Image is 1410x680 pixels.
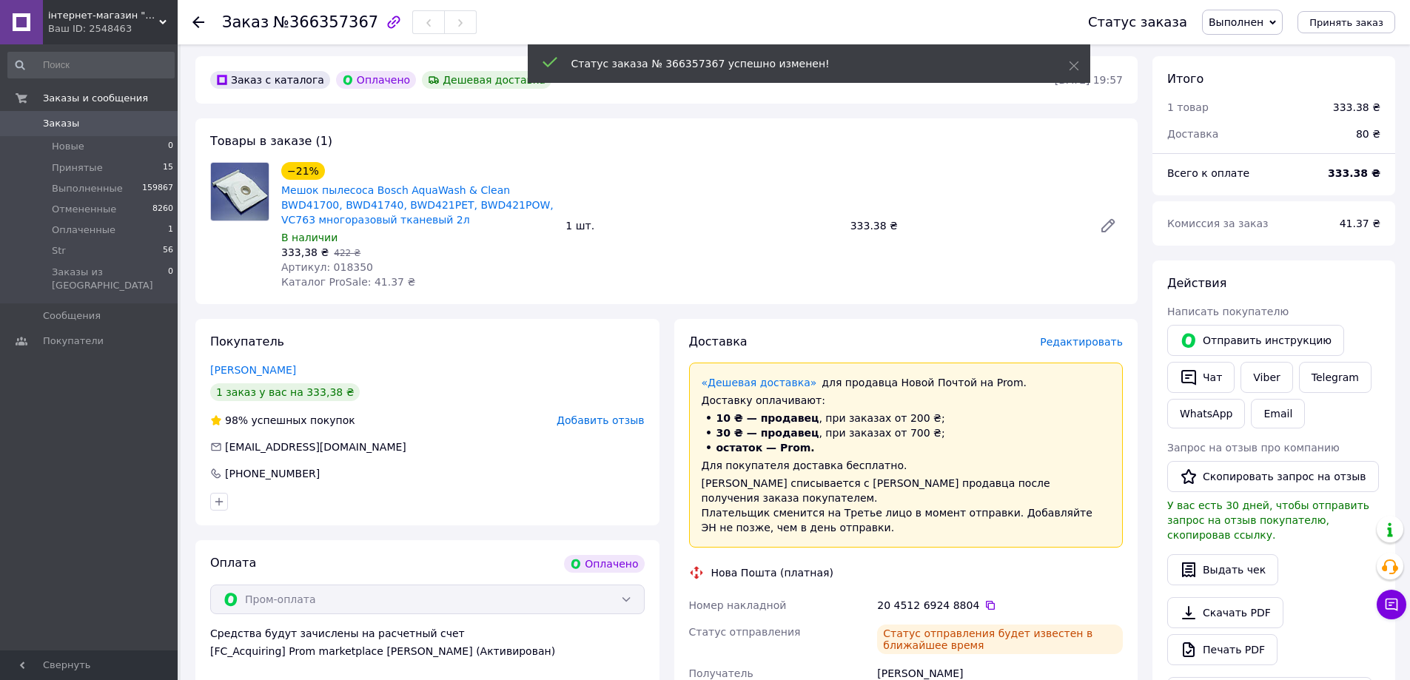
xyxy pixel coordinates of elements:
[1088,15,1187,30] div: Статус заказа
[152,203,173,216] span: 8260
[560,215,844,236] div: 1 шт.
[43,334,104,348] span: Покупатели
[1167,554,1278,585] button: Выдать чек
[142,182,173,195] span: 159867
[564,555,644,573] div: Оплачено
[1167,218,1269,229] span: Комиссия за заказ
[571,56,1032,71] div: Статус заказа № 366357367 успешно изменен!
[557,414,644,426] span: Добавить отзыв
[702,393,1111,408] div: Доставку оплачивают:
[210,383,360,401] div: 1 заказ у вас на 333,38 ₴
[52,161,103,175] span: Принятые
[224,466,321,481] div: [PHONE_NUMBER]
[48,22,178,36] div: Ваш ID: 2548463
[1377,590,1406,619] button: Чат с покупателем
[273,13,378,31] span: №366357367
[225,441,406,453] span: [EMAIL_ADDRESS][DOMAIN_NAME]
[1340,218,1380,229] span: 41.37 ₴
[877,598,1123,613] div: 20 4512 6924 8804
[1167,634,1278,665] a: Печать PDF
[1167,167,1249,179] span: Всего к оплате
[1209,16,1263,28] span: Выполнен
[689,334,748,349] span: Доставка
[334,248,360,258] span: 422 ₴
[52,266,168,292] span: Заказы из [GEOGRAPHIC_DATA]
[1297,11,1395,33] button: Принять заказ
[281,261,373,273] span: Артикул: 018350
[708,565,837,580] div: Нова Пошта (платная)
[689,626,801,638] span: Статус отправления
[1167,442,1340,454] span: Запрос на отзыв про компанию
[1328,167,1380,179] b: 333.38 ₴
[716,412,819,424] span: 10 ₴ — продавец
[877,625,1123,654] div: Статус отправления будет известен в ближайшее время
[281,184,554,226] a: Мешок пылесоса Bosch AquaWash & Clean BWD41700, BWD41740, BWD421PET, BWD421POW, VC763 многоразовы...
[1167,325,1344,356] button: Отправить инструкцию
[163,244,173,257] span: 56
[1167,128,1218,140] span: Доставка
[43,309,101,323] span: Сообщения
[702,476,1111,535] div: [PERSON_NAME] списывается с [PERSON_NAME] продавца после получения заказа покупателем. Плательщик...
[702,377,817,388] a: «Дешевая доставка»
[281,276,415,288] span: Каталог ProSale: 41.37 ₴
[225,414,248,426] span: 98%
[1167,461,1379,492] button: Скопировать запрос на отзыв
[689,599,787,611] span: Номер накладной
[1167,362,1235,393] button: Чат
[210,364,296,376] a: [PERSON_NAME]
[1167,72,1203,86] span: Итого
[1167,276,1226,290] span: Действия
[281,246,329,258] span: 333,38 ₴
[336,71,416,89] div: Оплачено
[210,556,256,570] span: Оплата
[210,626,645,659] div: Средства будут зачислены на расчетный счет
[43,117,79,130] span: Заказы
[163,161,173,175] span: 15
[702,411,1111,425] li: , при заказах от 200 ₴;
[210,71,330,89] div: Заказ с каталога
[702,375,1111,390] div: для продавца Новой Почтой на Prom.
[1040,336,1123,348] span: Редактировать
[210,413,355,428] div: успешных покупок
[211,163,269,221] img: Мешок пылесоса Bosch AquaWash & Clean BWD41700, BWD41740, BWD421PET, BWD421POW, VC763 многоразовы...
[52,223,115,237] span: Оплаченные
[1299,362,1372,393] a: Telegram
[1241,362,1292,393] a: Viber
[1167,597,1283,628] a: Скачать PDF
[52,140,84,153] span: Новые
[1309,17,1383,28] span: Принять заказ
[702,458,1111,473] div: Для покупателя доставка бесплатно.
[716,427,819,439] span: 30 ₴ — продавец
[168,223,173,237] span: 1
[192,15,204,30] div: Вернуться назад
[210,334,284,349] span: Покупатель
[1167,306,1289,317] span: Написать покупателю
[1251,399,1305,428] button: Email
[281,232,338,243] span: В наличии
[43,92,148,105] span: Заказы и сообщения
[1167,399,1245,428] a: WhatsApp
[1093,211,1123,240] a: Редактировать
[845,215,1087,236] div: 333.38 ₴
[281,162,325,180] div: −21%
[210,644,645,659] div: [FC_Acquiring] Prom marketplace [PERSON_NAME] (Активирован)
[422,71,551,89] div: Дешевая доставка
[222,13,269,31] span: Заказ
[1347,118,1389,150] div: 80 ₴
[210,134,332,148] span: Товары в заказе (1)
[716,442,815,454] span: остаток — Prom.
[168,140,173,153] span: 0
[1333,100,1380,115] div: 333.38 ₴
[1167,101,1209,113] span: 1 товар
[52,182,123,195] span: Выполненные
[52,203,116,216] span: Отмененные
[52,244,66,257] span: Str
[168,266,173,292] span: 0
[1167,499,1369,541] span: У вас есть 30 дней, чтобы отправить запрос на отзыв покупателю, скопировав ссылку.
[48,9,159,22] span: інтернет-магазин "Ремонтируем Сами"
[689,667,753,679] span: Получатель
[702,425,1111,440] li: , при заказах от 700 ₴;
[7,52,175,78] input: Поиск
